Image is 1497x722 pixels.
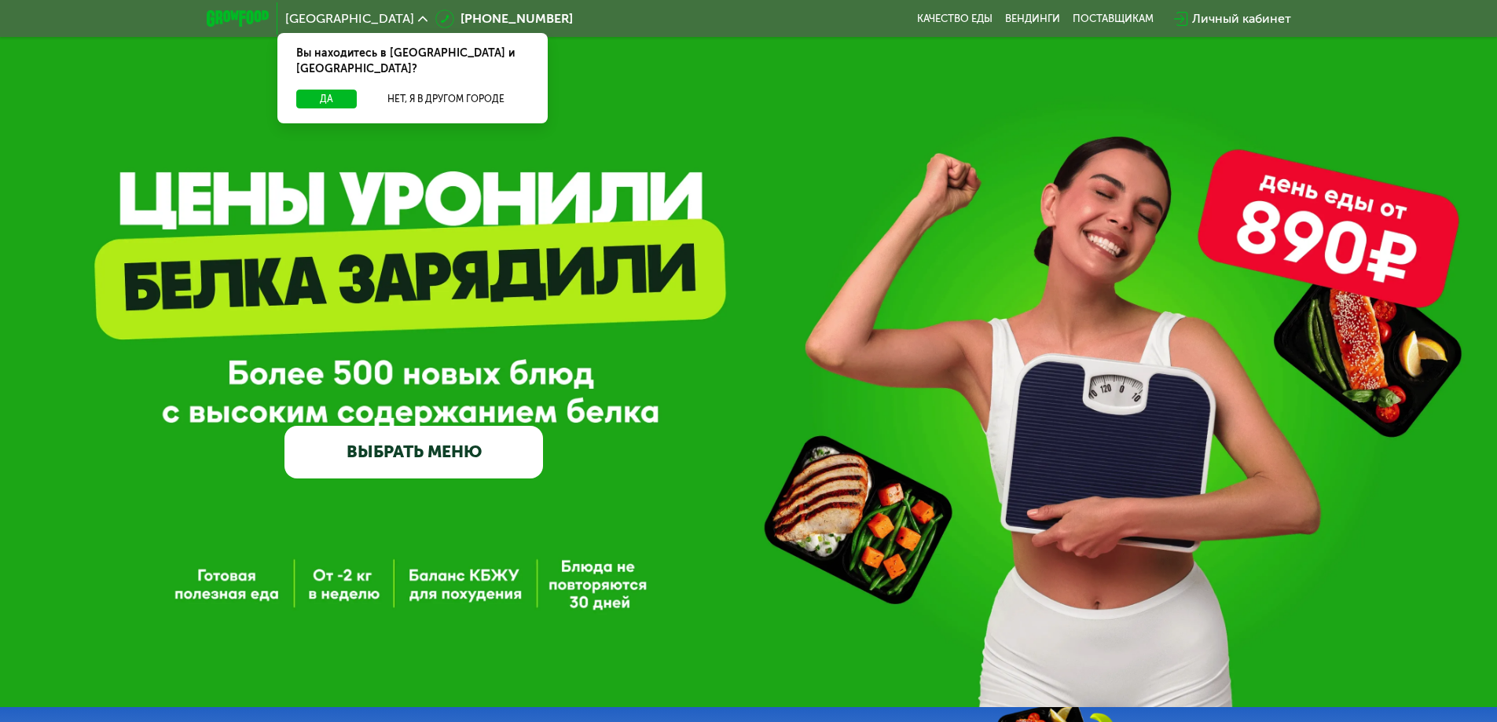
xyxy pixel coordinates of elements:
div: Личный кабинет [1192,9,1291,28]
a: Качество еды [917,13,992,25]
button: Нет, я в другом городе [363,90,529,108]
a: ВЫБРАТЬ МЕНЮ [284,426,543,478]
span: [GEOGRAPHIC_DATA] [285,13,414,25]
div: Вы находитесь в [GEOGRAPHIC_DATA] и [GEOGRAPHIC_DATA]? [277,33,548,90]
div: поставщикам [1073,13,1154,25]
button: Да [296,90,357,108]
a: [PHONE_NUMBER] [435,9,573,28]
a: Вендинги [1005,13,1060,25]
